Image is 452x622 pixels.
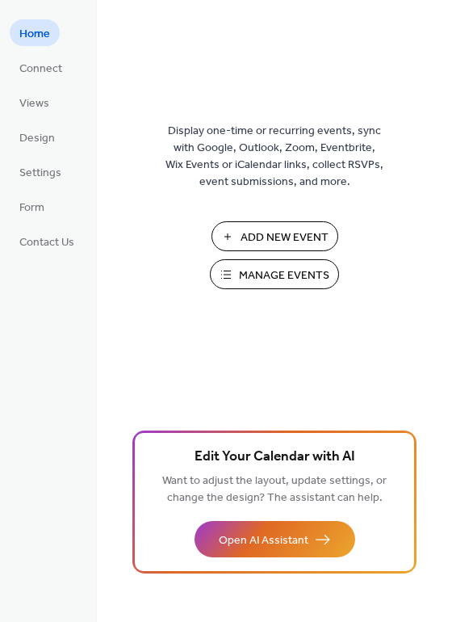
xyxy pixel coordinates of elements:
span: Contact Us [19,234,74,251]
button: Manage Events [210,259,339,289]
a: Views [10,89,59,116]
span: Settings [19,165,61,182]
span: Add New Event [241,229,329,246]
span: Want to adjust the layout, update settings, or change the design? The assistant can help. [162,470,387,509]
span: Manage Events [239,267,329,284]
span: Open AI Assistant [219,532,308,549]
a: Connect [10,54,72,81]
span: Form [19,200,44,216]
span: Connect [19,61,62,78]
a: Home [10,19,60,46]
span: Display one-time or recurring events, sync with Google, Outlook, Zoom, Eventbrite, Wix Events or ... [165,123,383,191]
span: Home [19,26,50,43]
span: Design [19,130,55,147]
span: Edit Your Calendar with AI [195,446,355,469]
a: Design [10,124,65,150]
span: Views [19,95,49,112]
a: Form [10,193,54,220]
a: Settings [10,158,71,185]
button: Add New Event [211,221,338,251]
a: Contact Us [10,228,84,254]
button: Open AI Assistant [195,521,355,557]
